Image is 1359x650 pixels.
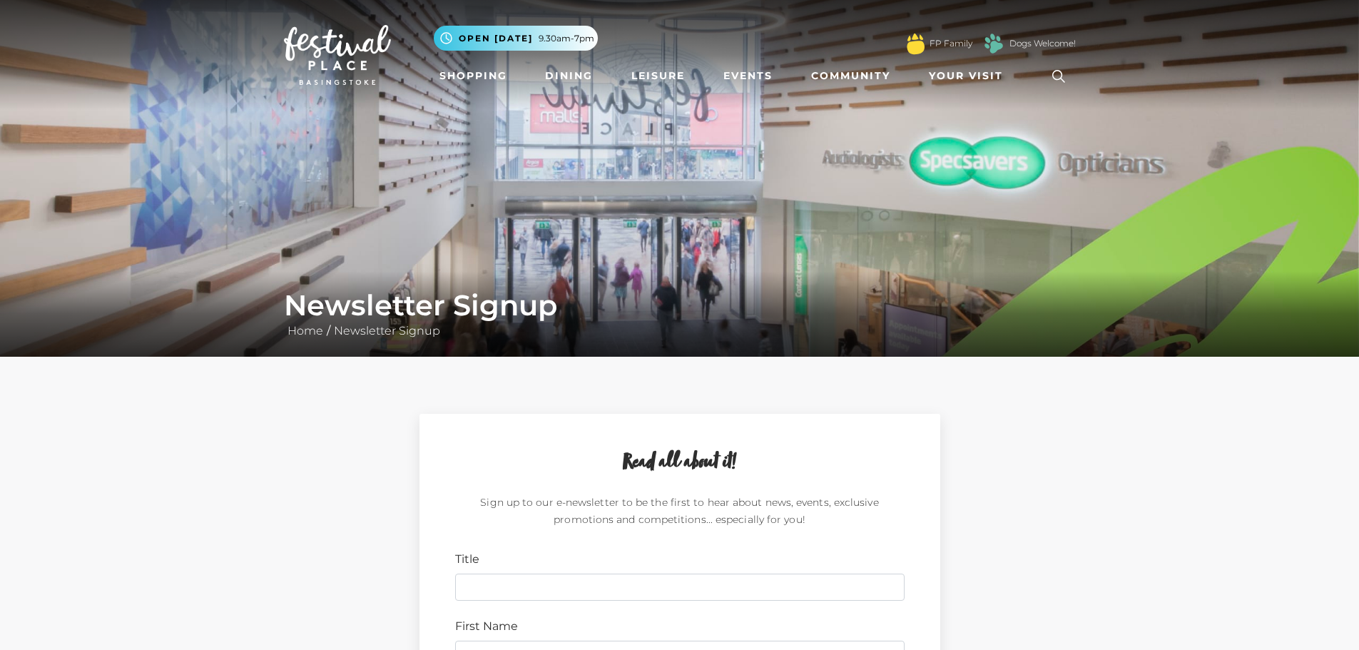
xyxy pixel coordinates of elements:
label: First Name [455,618,518,635]
button: Open [DATE] 9.30am-7pm [434,26,598,51]
a: FP Family [930,37,972,50]
a: Events [718,63,778,89]
img: Festival Place Logo [284,25,391,85]
a: Home [284,324,327,337]
div: / [273,288,1086,340]
span: Your Visit [929,68,1003,83]
a: Dogs Welcome! [1009,37,1076,50]
a: Community [805,63,896,89]
label: Title [455,551,479,568]
a: Shopping [434,63,513,89]
h1: Newsletter Signup [284,288,1076,323]
span: 9.30am-7pm [539,32,594,45]
p: Sign up to our e-newsletter to be the first to hear about news, events, exclusive promotions and ... [455,494,905,534]
a: Leisure [626,63,691,89]
h2: Read all about it! [455,450,905,477]
span: Open [DATE] [459,32,533,45]
a: Dining [539,63,599,89]
a: Newsletter Signup [330,324,444,337]
a: Your Visit [923,63,1016,89]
